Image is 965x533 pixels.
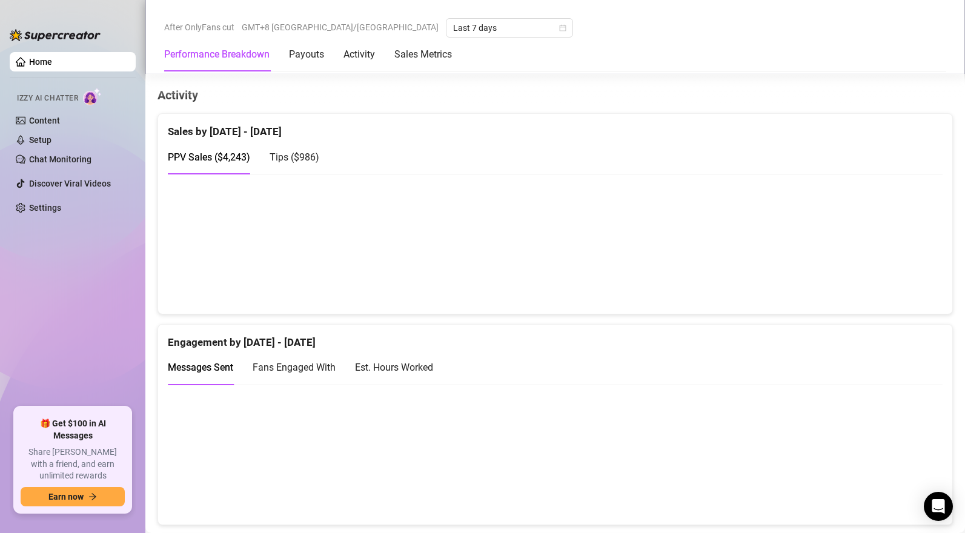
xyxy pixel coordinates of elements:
h4: Activity [158,87,953,104]
span: PPV Sales ( $4,243 ) [168,151,250,163]
div: Engagement by [DATE] - [DATE] [168,325,943,351]
button: Earn nowarrow-right [21,487,125,506]
div: Performance Breakdown [164,47,270,62]
div: Open Intercom Messenger [924,492,953,521]
a: Home [29,57,52,67]
a: Chat Monitoring [29,154,91,164]
img: logo-BBDzfeDw.svg [10,29,101,41]
div: Sales by [DATE] - [DATE] [168,114,943,140]
span: GMT+8 [GEOGRAPHIC_DATA]/[GEOGRAPHIC_DATA] [242,18,439,36]
a: Content [29,116,60,125]
div: Sales Metrics [394,47,452,62]
img: AI Chatter [83,88,102,105]
span: After OnlyFans cut [164,18,234,36]
span: Izzy AI Chatter [17,93,78,104]
span: Last 7 days [453,19,566,37]
span: 🎁 Get $100 in AI Messages [21,418,125,442]
a: Settings [29,203,61,213]
span: Earn now [48,492,84,502]
a: Setup [29,135,51,145]
span: arrow-right [88,492,97,501]
div: Activity [343,47,375,62]
span: Tips ( $986 ) [270,151,319,163]
a: Discover Viral Videos [29,179,111,188]
div: Payouts [289,47,324,62]
span: Fans Engaged With [253,362,336,373]
span: Messages Sent [168,362,233,373]
span: calendar [559,24,566,31]
span: Share [PERSON_NAME] with a friend, and earn unlimited rewards [21,446,125,482]
div: Est. Hours Worked [355,360,433,375]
